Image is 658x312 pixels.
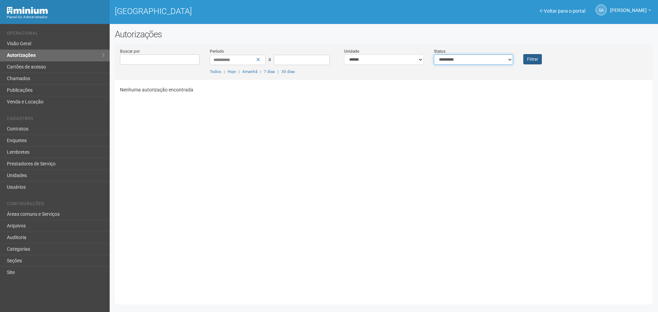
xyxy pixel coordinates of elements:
[7,116,105,123] li: Cadastros
[268,57,271,62] span: a
[242,69,257,74] a: Amanhã
[120,87,648,93] p: Nenhuma autorização encontrada
[115,7,379,16] h1: [GEOGRAPHIC_DATA]
[434,48,446,54] label: Status
[610,1,647,13] span: Silvio Anjos
[7,31,105,38] li: Operacional
[7,7,48,14] img: Minium
[278,69,279,74] span: |
[610,9,651,14] a: [PERSON_NAME]
[596,4,607,15] a: SA
[260,69,261,74] span: |
[264,69,275,74] a: 7 dias
[344,48,359,54] label: Unidade
[540,8,585,14] a: Voltar para o portal
[7,201,105,209] li: Configurações
[224,69,225,74] span: |
[120,48,140,54] label: Buscar por
[7,14,105,20] div: Painel do Administrador
[210,69,221,74] a: Todos
[210,48,224,54] label: Período
[239,69,240,74] span: |
[228,69,236,74] a: Hoje
[115,29,653,39] h2: Autorizações
[281,69,295,74] a: 30 dias
[523,54,542,64] button: Filtrar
